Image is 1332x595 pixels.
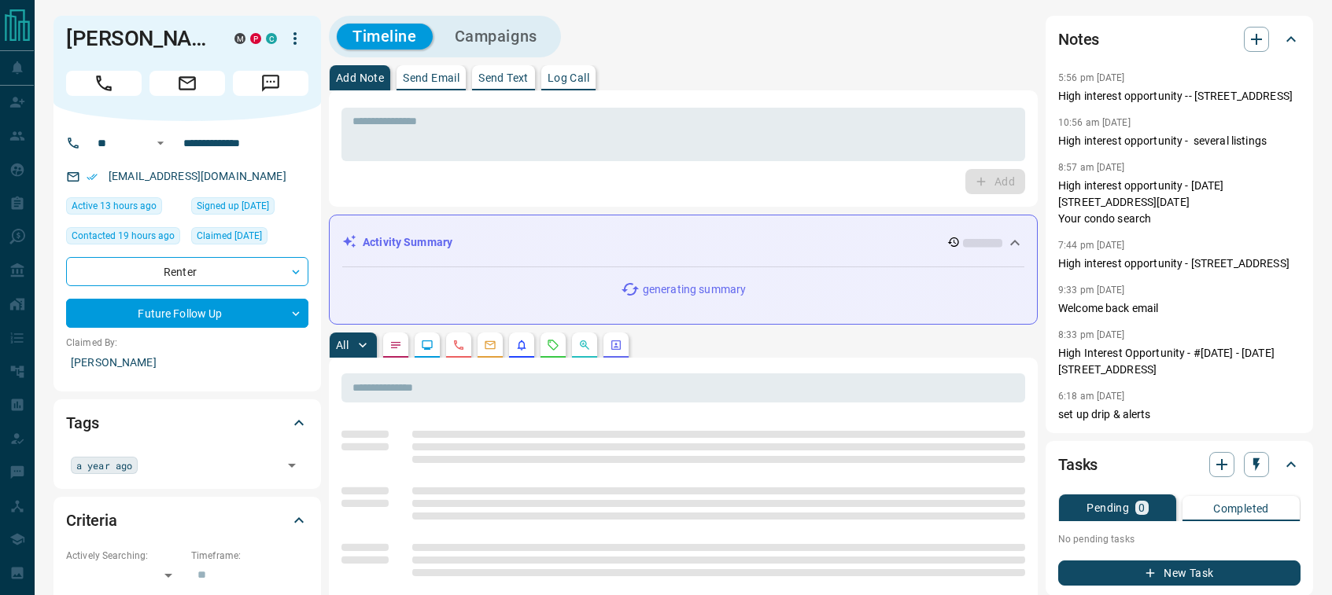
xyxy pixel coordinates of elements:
p: 9:33 pm [DATE] [1058,285,1125,296]
div: Wed Jan 02 2019 [191,197,308,219]
div: Thu Jan 03 2019 [191,227,308,249]
span: Call [66,71,142,96]
p: Log Call [548,72,589,83]
p: 7:44 pm [DATE] [1058,240,1125,251]
p: Completed [1213,503,1269,514]
span: a year ago [76,457,132,473]
div: Tags [66,404,308,442]
div: Renter [66,257,308,286]
p: All [336,340,349,351]
h1: [PERSON_NAME] [66,26,211,51]
div: Activity Summary [342,228,1024,257]
p: 8:57 am [DATE] [1058,162,1125,173]
svg: Lead Browsing Activity [421,339,434,351]
p: High interest opportunity -- [STREET_ADDRESS] [1058,88,1301,105]
p: 0 [1138,502,1145,513]
p: High Interest Opportunity - #[DATE] - [DATE][STREET_ADDRESS] [1058,345,1301,378]
svg: Opportunities [578,339,591,351]
div: Fri Sep 12 2025 [66,197,183,219]
span: Email [149,71,225,96]
a: [EMAIL_ADDRESS][DOMAIN_NAME] [109,170,286,182]
button: Open [281,454,303,476]
div: mrloft.ca [234,33,245,44]
div: Notes [1058,20,1301,58]
p: No pending tasks [1058,527,1301,551]
p: High interest opportunity - [STREET_ADDRESS] [1058,255,1301,272]
svg: Notes [389,339,402,351]
svg: Agent Actions [610,339,622,351]
div: Future Follow Up [66,299,308,328]
button: New Task [1058,560,1301,586]
span: Claimed [DATE] [197,228,262,244]
p: Pending [1087,502,1129,513]
button: Open [151,134,170,152]
p: 10:56 am [DATE] [1058,117,1131,128]
span: Signed up [DATE] [197,198,269,214]
p: Activity Summary [363,234,452,251]
p: High interest opportunity - several listings [1058,133,1301,149]
svg: Emails [484,339,496,351]
p: 6:18 am [DATE] [1058,391,1125,402]
div: Tasks [1058,446,1301,483]
div: condos.ca [266,33,277,44]
p: Claimed By: [66,336,308,350]
h2: Criteria [66,508,117,533]
span: Active 13 hours ago [72,198,157,214]
p: High interest opportunity - [DATE][STREET_ADDRESS][DATE] Your condo search [1058,178,1301,227]
p: generating summary [643,281,746,298]
svg: Listing Alerts [515,339,528,351]
p: 5:56 pm [DATE] [1058,72,1125,83]
h2: Notes [1058,27,1099,52]
p: Send Email [403,72,459,83]
p: [PERSON_NAME] [66,350,308,376]
p: Send Text [478,72,529,83]
h2: Tags [66,410,98,435]
span: Message [233,71,308,96]
svg: Calls [452,339,465,351]
p: Timeframe: [191,549,308,563]
p: set up drip & alerts [1058,406,1301,423]
p: Welcome back email [1058,300,1301,317]
div: Criteria [66,501,308,539]
h2: Tasks [1058,452,1098,477]
div: property.ca [250,33,261,44]
svg: Email Verified [87,171,98,182]
p: 8:33 pm [DATE] [1058,329,1125,340]
p: Actively Searching: [66,549,183,563]
span: Contacted 19 hours ago [72,228,175,244]
svg: Requests [547,339,559,351]
button: Campaigns [439,24,553,50]
div: Fri Sep 12 2025 [66,227,183,249]
button: Timeline [337,24,433,50]
p: Add Note [336,72,384,83]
